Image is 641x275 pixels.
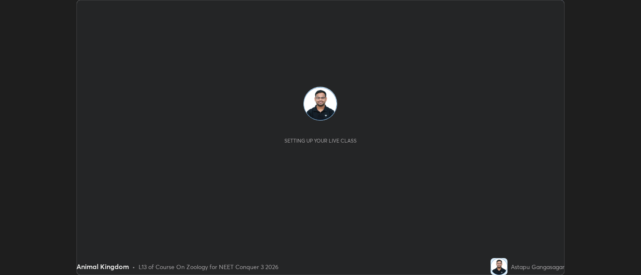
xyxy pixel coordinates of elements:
[284,137,357,144] div: Setting up your live class
[139,262,278,271] div: L13 of Course On Zoology for NEET Conquer 3 2026
[491,258,507,275] img: d1b7a413427d42e489de1ed330548ff1.jpg
[303,87,337,121] img: d1b7a413427d42e489de1ed330548ff1.jpg
[76,261,129,272] div: Animal Kingdom
[132,262,135,271] div: •
[511,262,565,271] div: Astapu Gangasagar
